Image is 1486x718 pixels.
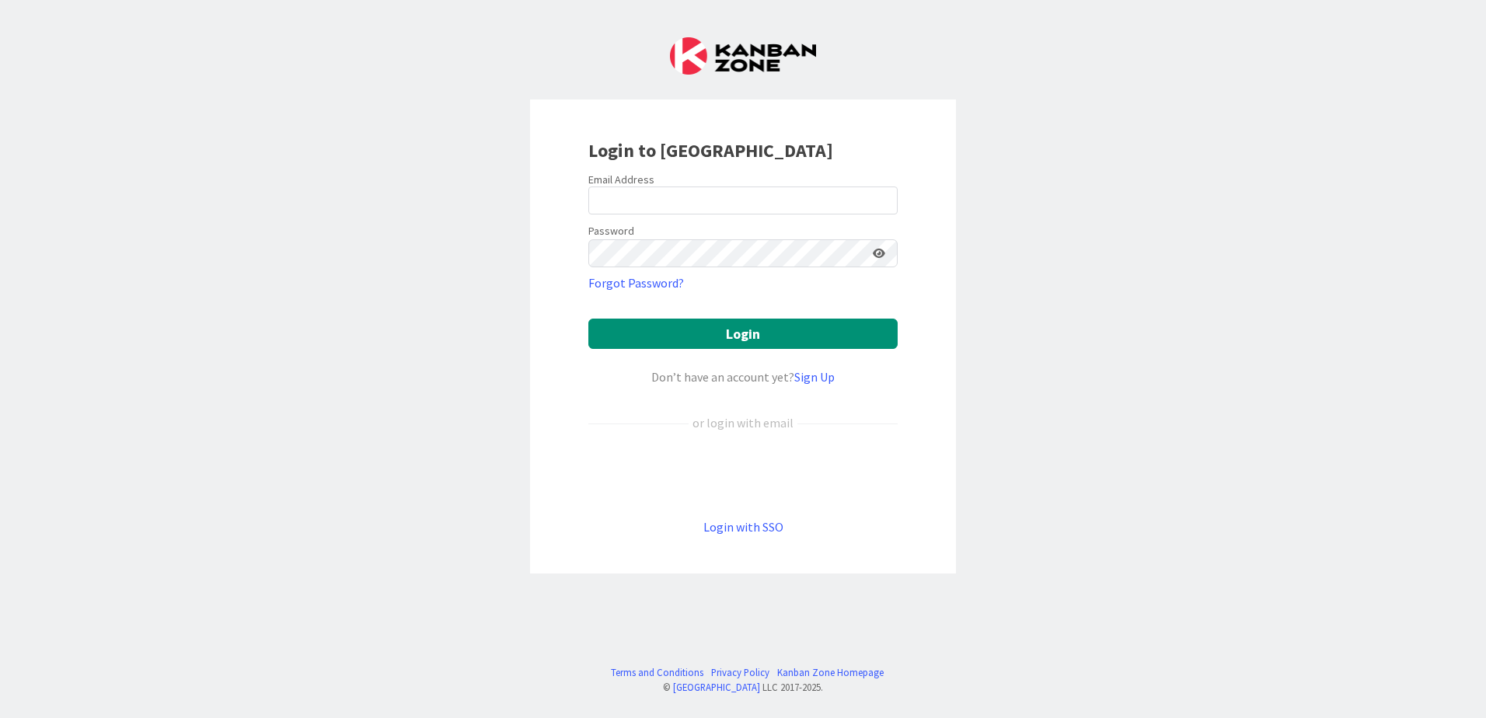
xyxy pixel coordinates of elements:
[588,319,898,349] button: Login
[588,274,684,292] a: Forgot Password?
[777,665,884,680] a: Kanban Zone Homepage
[611,665,703,680] a: Terms and Conditions
[588,223,634,239] label: Password
[711,665,769,680] a: Privacy Policy
[581,458,905,492] iframe: Sign in with Google Button
[673,681,760,693] a: [GEOGRAPHIC_DATA]
[670,37,816,75] img: Kanban Zone
[588,368,898,386] div: Don’t have an account yet?
[794,369,835,385] a: Sign Up
[689,413,797,432] div: or login with email
[588,138,833,162] b: Login to [GEOGRAPHIC_DATA]
[703,519,783,535] a: Login with SSO
[603,680,884,695] div: © LLC 2017- 2025 .
[588,173,654,186] label: Email Address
